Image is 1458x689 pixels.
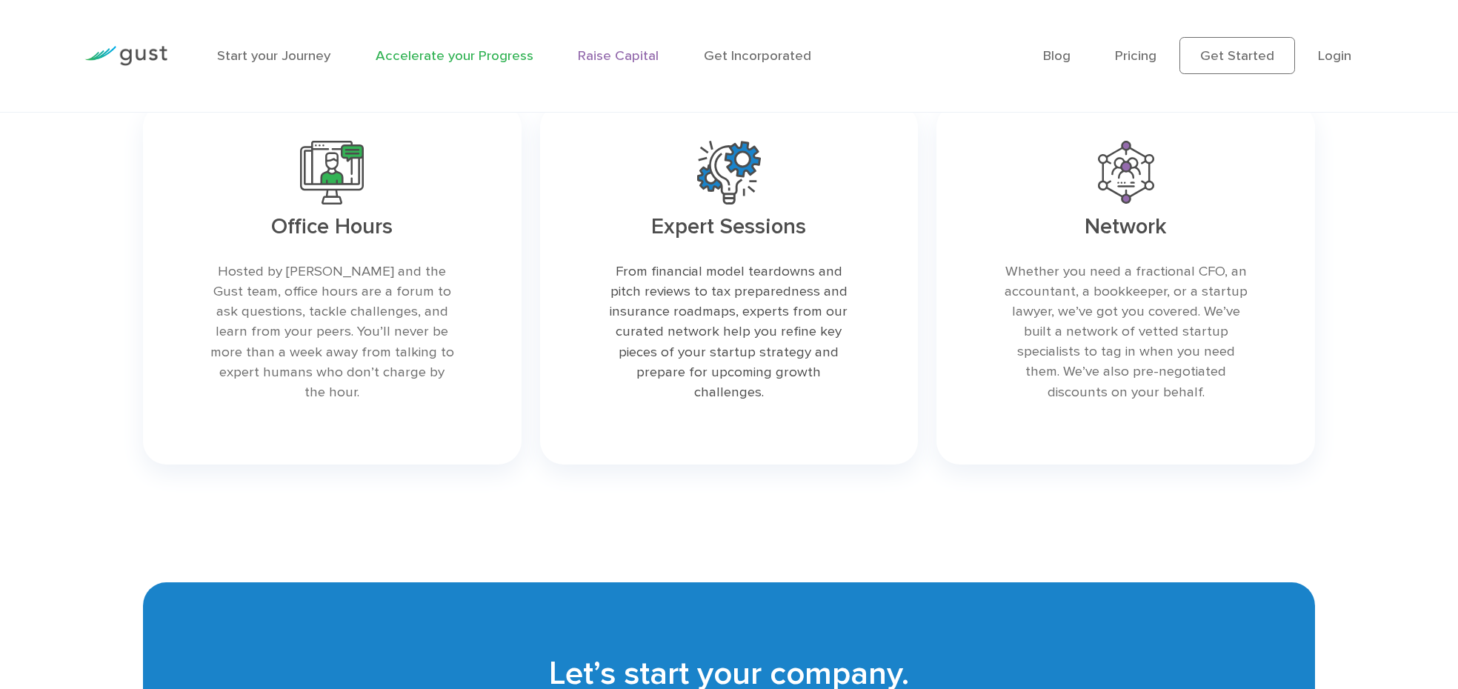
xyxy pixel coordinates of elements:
a: Blog [1043,47,1071,64]
a: Pricing [1115,47,1156,64]
a: Login [1318,47,1351,64]
a: Raise Capital [578,47,659,64]
a: Accelerate your Progress [376,47,533,64]
a: Get Started [1179,37,1295,74]
img: Gust Logo [84,46,167,66]
a: Start your Journey [217,47,330,64]
a: Get Incorporated [704,47,811,64]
